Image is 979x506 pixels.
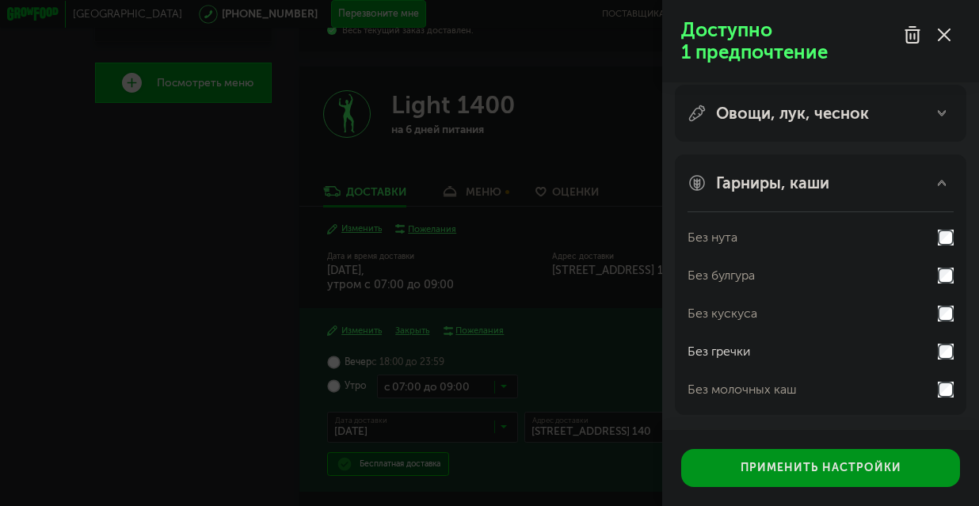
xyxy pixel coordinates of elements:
[716,173,829,192] p: Гарниры, каши
[681,449,960,487] button: Применить настройки
[688,380,797,399] div: Без молочных каш
[688,228,737,247] div: Без нута
[688,342,750,361] div: Без гречки
[716,104,869,123] p: Овощи, лук, чеснок
[688,304,757,323] div: Без кускуса
[681,19,893,63] p: Доступно 1 предпочтение
[688,266,755,285] div: Без булгура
